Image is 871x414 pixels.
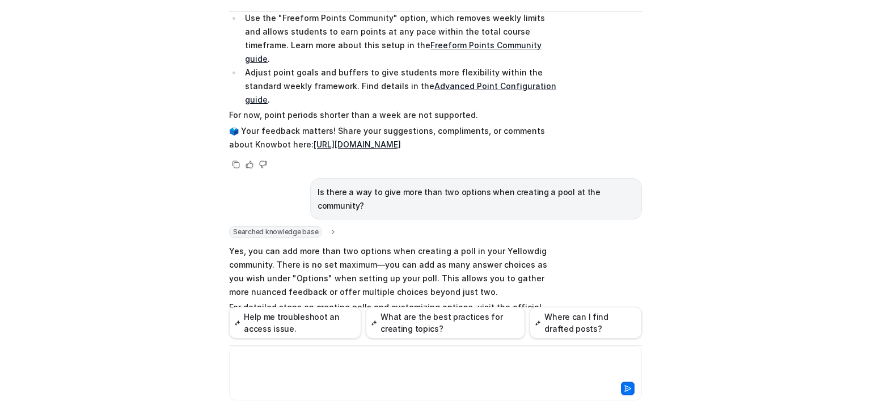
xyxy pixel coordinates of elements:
button: Where can I find drafted posts? [530,307,642,339]
li: Use the "Freeform Points Community" option, which removes weekly limits and allows students to ea... [242,11,561,66]
a: Freeform Points Community guide [245,40,542,64]
p: Yes, you can add more than two options when creating a poll in your Yellowdig community. There is... [229,244,561,299]
li: Adjust point goals and buffers to give students more flexibility within the standard weekly frame... [242,66,561,107]
a: Advanced Point Configuration guide [245,81,556,104]
p: For detailed steps on creating polls and customizing options, visit the official guide on how to . [229,301,561,328]
span: Searched knowledge base [229,226,322,238]
button: What are the best practices for creating topics? [366,307,525,339]
p: 🗳️ Your feedback matters! Share your suggestions, compliments, or comments about Knowbot here: [229,124,561,151]
p: For now, point periods shorter than a week are not supported. [229,108,561,122]
button: Help me troubleshoot an access issue. [229,307,361,339]
p: Is there a way to give more than two options when creating a pool at the community? [318,185,635,213]
a: [URL][DOMAIN_NAME] [314,140,401,149]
